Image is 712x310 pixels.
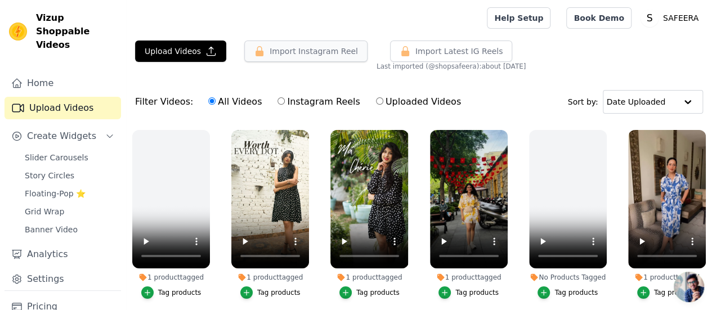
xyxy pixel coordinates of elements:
a: Story Circles [18,168,121,183]
img: Vizup [9,23,27,41]
div: No Products Tagged [529,273,607,282]
div: Tag products [158,288,201,297]
a: Slider Carousels [18,150,121,165]
p: SAFEERA [659,8,703,28]
span: Story Circles [25,170,74,181]
a: Help Setup [487,7,550,29]
div: Tag products [455,288,499,297]
button: Tag products [438,286,499,299]
button: Tag products [141,286,201,299]
a: Home [5,72,121,95]
a: Settings [5,268,121,290]
text: S [646,12,652,24]
button: Upload Videos [135,41,226,62]
span: Floating-Pop ⭐ [25,188,86,199]
input: All Videos [208,97,216,105]
label: Uploaded Videos [375,95,462,109]
button: Tag products [538,286,598,299]
button: Tag products [637,286,697,299]
a: Analytics [5,243,121,266]
input: Uploaded Videos [376,97,383,105]
div: Filter Videos: [135,89,467,115]
div: Sort by: [568,90,704,114]
span: Slider Carousels [25,152,88,163]
label: All Videos [208,95,262,109]
button: Import Instagram Reel [244,41,368,62]
a: Upload Videos [5,97,121,119]
div: Open chat [674,272,704,302]
div: Tag products [257,288,301,297]
button: Tag products [240,286,301,299]
div: 1 product tagged [628,273,706,282]
span: Banner Video [25,224,78,235]
button: Import Latest IG Reels [390,41,513,62]
div: 1 product tagged [231,273,309,282]
span: Last imported (@ shopsafeera ): about [DATE] [377,62,526,71]
a: Floating-Pop ⭐ [18,186,121,201]
div: Tag products [554,288,598,297]
span: Grid Wrap [25,206,64,217]
a: Grid Wrap [18,204,121,219]
div: Tag products [356,288,400,297]
div: Tag products [654,288,697,297]
div: 1 product tagged [430,273,508,282]
span: Create Widgets [27,129,96,143]
button: S SAFEERA [641,8,703,28]
a: Book Demo [566,7,631,29]
span: Vizup Shoppable Videos [36,11,117,52]
div: 1 product tagged [132,273,210,282]
label: Instagram Reels [277,95,360,109]
button: Tag products [339,286,400,299]
button: Create Widgets [5,125,121,147]
div: 1 product tagged [330,273,408,282]
input: Instagram Reels [277,97,285,105]
a: Banner Video [18,222,121,237]
span: Import Latest IG Reels [415,46,503,57]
